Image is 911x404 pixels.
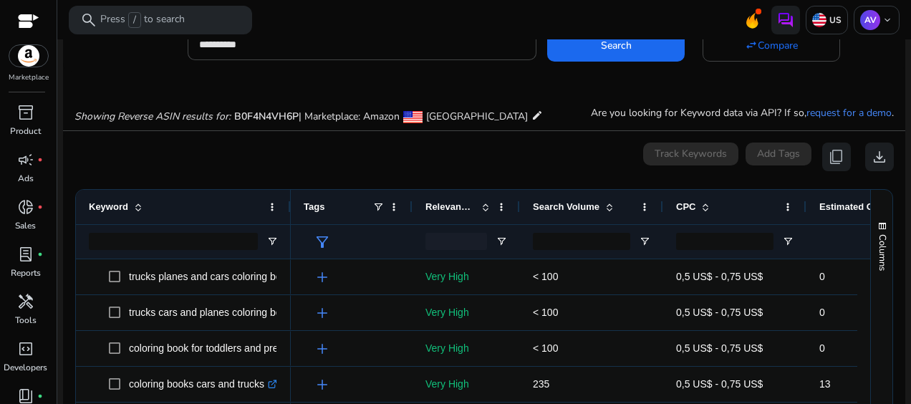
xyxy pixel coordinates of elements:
p: Ads [18,172,34,185]
span: CPC [676,201,695,212]
span: / [128,12,141,28]
p: Very High [425,334,507,363]
span: < 100 [533,271,558,282]
input: Keyword Filter Input [89,233,258,250]
p: Very High [425,370,507,399]
mat-icon: edit [531,107,543,124]
p: coloring books cars and trucks [129,370,277,399]
span: fiber_manual_record [37,393,43,399]
button: Open Filter Menu [782,236,794,247]
span: 0,5 US$ - 0,75 US$ [676,307,763,318]
span: keyboard_arrow_down [882,14,893,26]
span: 0,5 US$ - 0,75 US$ [676,342,763,354]
span: Search [601,38,632,53]
span: Relevance Score [425,201,476,212]
input: Search Volume Filter Input [533,233,630,250]
p: AV [860,10,880,30]
button: Open Filter Menu [639,236,650,247]
span: add [314,340,331,357]
img: amazon.svg [9,45,48,67]
span: download [871,148,888,165]
p: Tools [15,314,37,327]
span: Search Volume [533,201,599,212]
p: Reports [11,266,41,279]
p: Very High [425,262,507,292]
span: 0 [819,342,825,354]
button: download [865,143,894,171]
span: code_blocks [17,340,34,357]
span: lab_profile [17,246,34,263]
span: donut_small [17,198,34,216]
span: handyman [17,293,34,310]
span: | Marketplace: Amazon [299,110,400,123]
i: Showing Reverse ASIN results for: [74,110,231,123]
button: Compare [703,29,840,62]
button: Open Filter Menu [266,236,278,247]
mat-icon: swap_horiz [745,39,758,52]
span: 0,5 US$ - 0,75 US$ [676,271,763,282]
button: Search [547,29,685,62]
p: Press to search [100,12,185,28]
span: inventory_2 [17,104,34,121]
p: Sales [15,219,36,232]
a: request for a demo [806,106,892,120]
span: < 100 [533,342,558,354]
span: Keyword [89,201,128,212]
input: CPC Filter Input [676,233,773,250]
span: fiber_manual_record [37,251,43,257]
span: < 100 [533,307,558,318]
span: fiber_manual_record [37,204,43,210]
span: add [314,269,331,286]
span: [GEOGRAPHIC_DATA] [426,110,528,123]
span: 0 [819,271,825,282]
span: campaign [17,151,34,168]
p: trucks planes and cars coloring book [129,262,304,292]
p: Product [10,125,41,138]
span: add [314,376,331,393]
span: Columns [876,234,889,271]
span: 0 [819,307,825,318]
button: Open Filter Menu [496,236,507,247]
p: coloring book for toddlers and preschool [129,334,320,363]
p: Developers [4,361,47,374]
p: trucks cars and planes coloring book [129,298,304,327]
p: Very High [425,298,507,327]
img: us.svg [812,13,826,27]
span: Compare [758,38,798,53]
span: Estimated Orders/Month [819,201,905,212]
p: US [826,14,842,26]
span: search [80,11,97,29]
p: Marketplace [9,72,49,83]
span: Tags [304,201,324,212]
span: fiber_manual_record [37,157,43,163]
p: Are you looking for Keyword data via API? If so, . [591,105,894,120]
span: filter_alt [314,234,331,251]
span: 235 [533,378,549,390]
span: B0F4N4VH6P [234,110,299,123]
span: add [314,304,331,322]
span: 13 [819,378,831,390]
span: 0,5 US$ - 0,75 US$ [676,378,763,390]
